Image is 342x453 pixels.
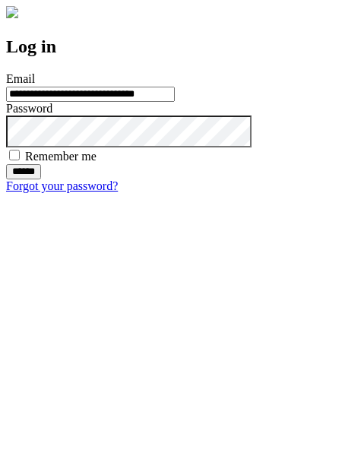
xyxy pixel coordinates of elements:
[6,6,18,18] img: logo-4e3dc11c47720685a147b03b5a06dd966a58ff35d612b21f08c02c0306f2b779.png
[6,72,35,85] label: Email
[6,179,118,192] a: Forgot your password?
[6,36,336,57] h2: Log in
[6,102,52,115] label: Password
[25,150,97,163] label: Remember me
